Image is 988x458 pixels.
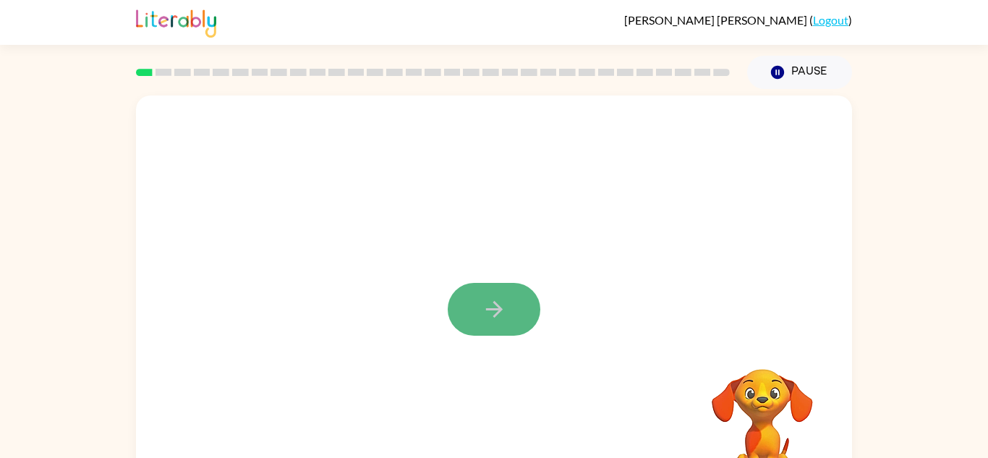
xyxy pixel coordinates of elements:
[624,13,809,27] span: [PERSON_NAME] [PERSON_NAME]
[624,13,852,27] div: ( )
[136,6,216,38] img: Literably
[747,56,852,89] button: Pause
[813,13,848,27] a: Logout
